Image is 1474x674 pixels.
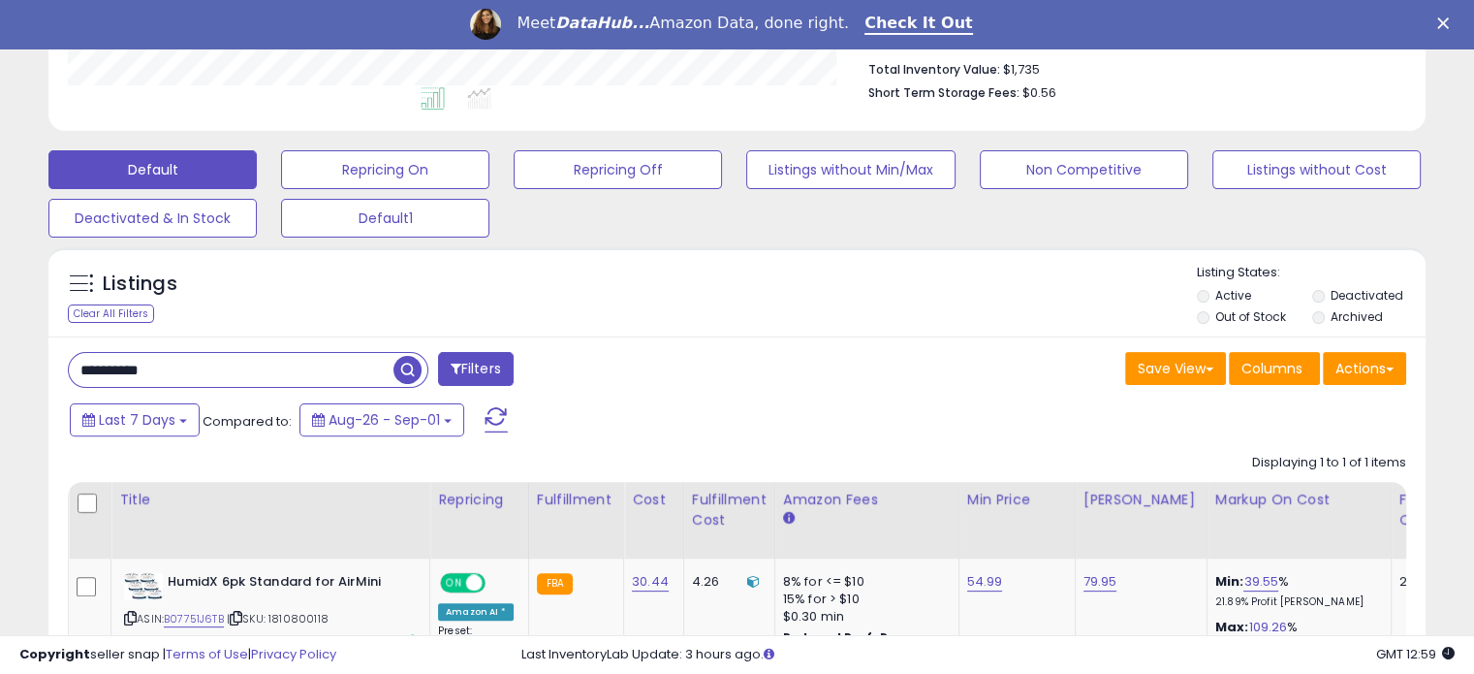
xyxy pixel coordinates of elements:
div: Clear All Filters [68,305,154,323]
div: Amazon Fees [783,490,951,510]
button: Last 7 Days [70,403,200,436]
button: Aug-26 - Sep-01 [299,403,464,436]
b: Short Term Storage Fees: [868,84,1019,101]
div: Amazon AI * [438,603,514,621]
div: Fulfillment [537,490,615,510]
span: OFF [483,574,514,591]
th: The percentage added to the cost of goods (COGS) that forms the calculator for Min & Max prices. [1207,482,1391,559]
div: Markup on Cost [1215,490,1383,510]
b: Min: [1215,572,1244,591]
button: Repricing On [281,150,489,189]
button: Save View [1125,352,1226,385]
div: Close [1437,17,1457,29]
span: ON [442,574,466,591]
label: Deactivated [1330,287,1402,304]
li: $1,735 [868,56,1392,80]
button: Actions [1323,352,1406,385]
div: Displaying 1 to 1 of 1 items [1252,454,1406,472]
button: Default [48,150,257,189]
button: Repricing Off [514,150,722,189]
b: Total Inventory Value: [868,61,1000,78]
button: Listings without Min/Max [746,150,955,189]
span: | SKU: 1810800118 [227,611,329,626]
div: [PERSON_NAME] [1083,490,1199,510]
div: % [1215,573,1376,609]
div: 15% for > $10 [783,591,944,608]
div: Min Price [967,490,1067,510]
h5: Listings [103,271,177,298]
div: 8% for <= $10 [783,573,944,591]
a: 39.55 [1243,572,1278,592]
p: Listing States: [1197,264,1426,282]
a: Check It Out [864,14,973,35]
div: 23 [1399,573,1459,591]
a: 30.44 [632,572,669,592]
span: Columns [1241,359,1302,378]
label: Out of Stock [1215,308,1286,325]
button: Columns [1229,352,1320,385]
div: seller snap | | [19,646,336,664]
i: DataHub... [555,14,649,32]
a: 79.95 [1083,572,1117,592]
span: Last 7 Days [99,410,175,430]
div: Title [119,490,422,510]
button: Deactivated & In Stock [48,199,257,238]
img: 41M4dTUBzdL._SL40_.jpg [124,573,163,600]
div: Cost [632,490,675,510]
span: 2025-09-9 12:59 GMT [1376,645,1455,663]
a: Privacy Policy [251,645,336,663]
div: Last InventoryLab Update: 3 hours ago. [521,646,1455,664]
p: 21.89% Profit [PERSON_NAME] [1215,595,1376,609]
strong: Copyright [19,645,90,663]
button: Listings without Cost [1212,150,1421,189]
span: Compared to: [203,412,292,431]
label: Active [1215,287,1251,304]
div: Repricing [438,490,520,510]
div: 4.26 [692,573,760,591]
div: Meet Amazon Data, done right. [517,14,849,33]
button: Filters [438,352,514,386]
span: Aug-26 - Sep-01 [329,410,440,430]
small: Amazon Fees. [783,510,795,528]
a: B07751J6TB [164,611,224,627]
a: 54.99 [967,572,1003,592]
button: Default1 [281,199,489,238]
label: Archived [1330,308,1382,325]
div: ASIN: [124,573,415,650]
div: Fulfillable Quantity [1399,490,1466,530]
button: Non Competitive [980,150,1188,189]
a: Terms of Use [166,645,248,663]
small: FBA [537,573,573,594]
div: $0.30 min [783,608,944,626]
b: HumidX 6pk Standard for AirMini [168,573,403,596]
div: Fulfillment Cost [692,490,767,530]
img: Profile image for Georgie [470,9,501,40]
span: $0.56 [1022,83,1056,102]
